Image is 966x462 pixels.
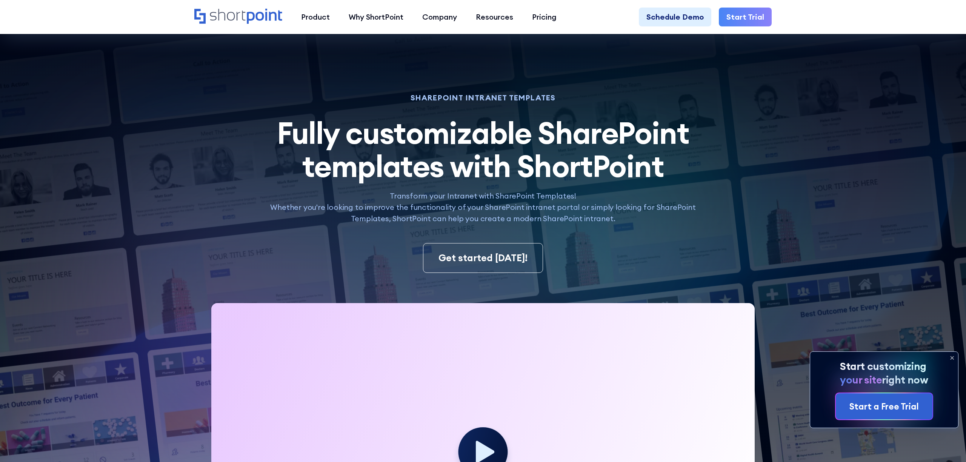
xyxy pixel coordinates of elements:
[292,8,339,26] a: Product
[413,8,466,26] a: Company
[719,8,772,26] a: Start Trial
[523,8,566,26] a: Pricing
[262,190,704,224] p: Transform your Intranet with SharePoint Templates! Whether you're looking to improve the function...
[836,393,932,420] a: Start a Free Trial
[466,8,523,26] a: Resources
[639,8,711,26] a: Schedule Demo
[849,400,919,413] div: Start a Free Trial
[339,8,413,26] a: Why ShortPoint
[476,11,513,23] div: Resources
[262,94,704,101] h1: SHAREPOINT INTRANET TEMPLATES
[532,11,557,23] div: Pricing
[422,11,457,23] div: Company
[277,114,689,185] span: Fully customizable SharePoint templates with ShortPoint
[349,11,403,23] div: Why ShortPoint
[438,251,528,265] div: Get started [DATE]!
[928,426,966,462] iframe: Chat Widget
[301,11,330,23] div: Product
[423,243,543,273] a: Get started [DATE]!
[194,9,282,25] a: Home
